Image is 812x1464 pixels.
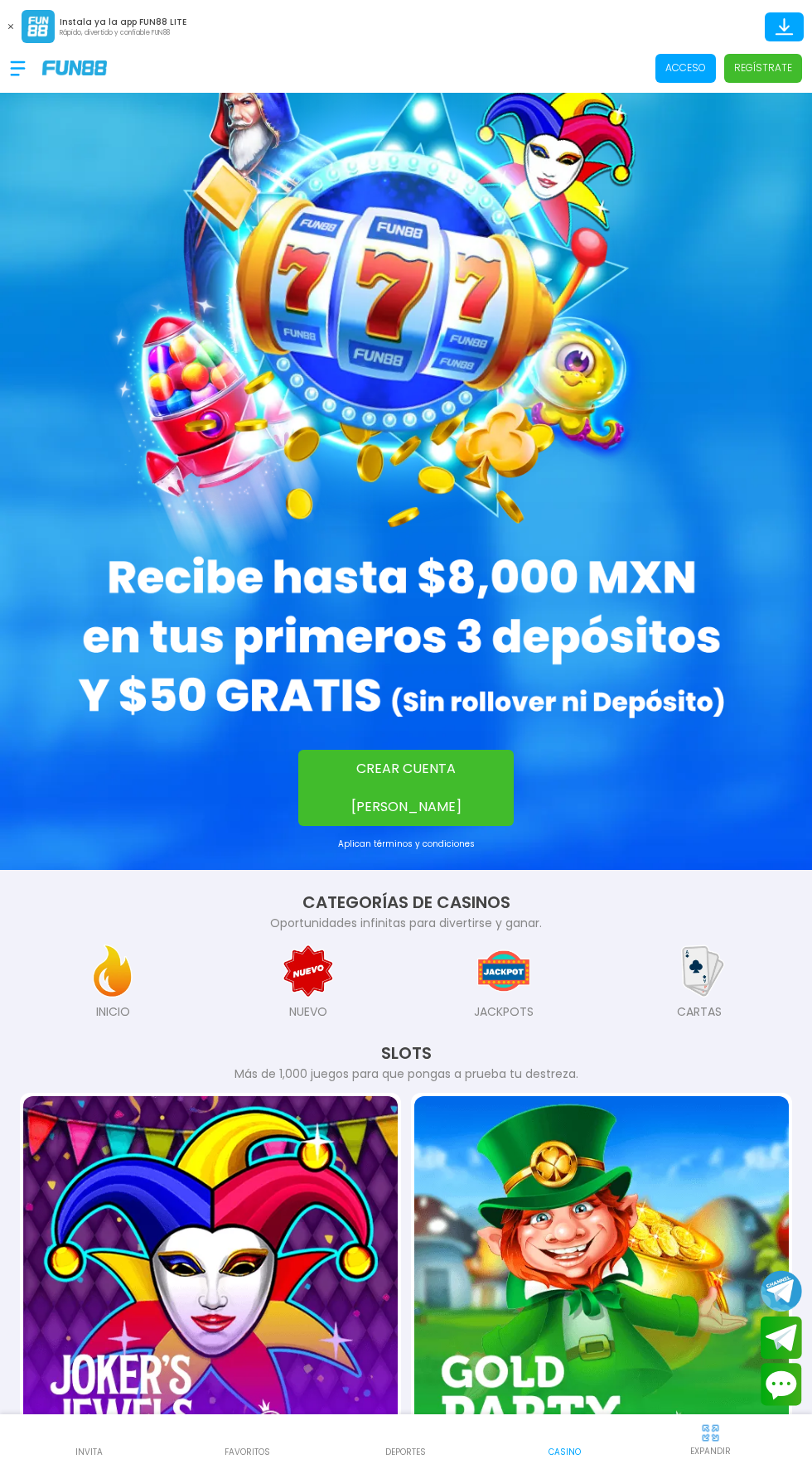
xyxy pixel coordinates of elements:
a: Casino [486,1421,644,1458]
p: Instala ya la app FUN88 LITE [60,16,186,28]
p: EXPANDIR [690,1445,731,1457]
p: Rápido, divertido y confiable FUN88 [60,28,186,38]
p: CARTAS [677,1003,722,1021]
p: INVITA [75,1446,103,1458]
a: Deportes [326,1421,485,1458]
p: Casino [549,1446,581,1458]
img: App Logo [22,10,55,43]
p: JACKPOTS [474,1003,534,1021]
a: favoritos [168,1421,326,1458]
button: Contact customer service [761,1363,802,1406]
p: Más de 1,000 juegos para que pongas a prueba tu destreza. [20,1065,792,1083]
img: hide [700,1423,721,1443]
p: Deportes [385,1446,426,1458]
p: Regístrate [734,60,792,75]
p: Acceso [665,60,706,75]
p: INICIO [96,1003,130,1021]
img: Company Logo [42,60,107,75]
p: Oportunidades infinitas para divertirse y ganar. [20,915,792,932]
h2: CATEGORÍAS DE CASINOS [20,890,792,915]
button: Join telegram channel [761,1269,802,1312]
h2: SLOTS [20,1041,792,1065]
button: CREAR CUENTA [PERSON_NAME] [298,750,514,826]
button: Join telegram [761,1317,802,1360]
p: NUEVO [289,1003,327,1021]
p: favoritos [225,1446,270,1458]
img: INICIO [84,942,142,1000]
img: JACKPOTS [475,942,533,1000]
a: INVITA [10,1421,168,1458]
img: NUEVO [279,942,337,1000]
img: CARTAS [670,942,728,1000]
